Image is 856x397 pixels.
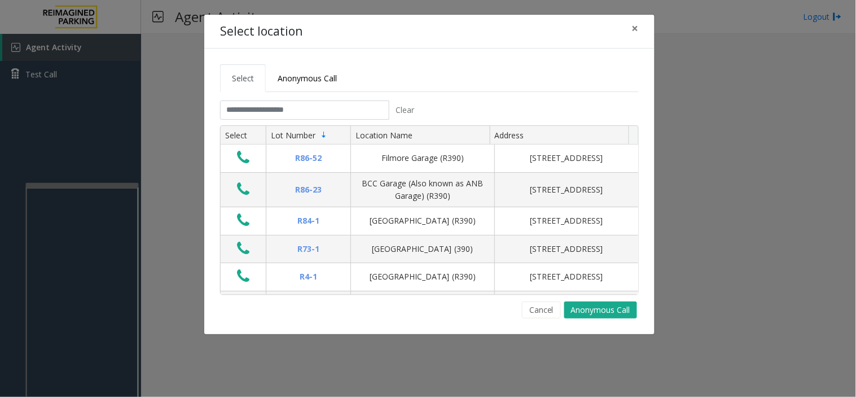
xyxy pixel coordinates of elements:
[358,215,488,227] div: [GEOGRAPHIC_DATA] (R390)
[273,152,344,164] div: R86-52
[502,215,631,227] div: [STREET_ADDRESS]
[273,215,344,227] div: R84-1
[502,152,631,164] div: [STREET_ADDRESS]
[358,271,488,283] div: [GEOGRAPHIC_DATA] (R390)
[358,177,488,203] div: BCC Garage (Also known as ANB Garage) (R390)
[624,15,647,42] button: Close
[358,243,488,255] div: [GEOGRAPHIC_DATA] (390)
[355,130,412,141] span: Location Name
[220,23,302,41] h4: Select location
[564,302,637,319] button: Anonymous Call
[502,271,631,283] div: [STREET_ADDRESS]
[319,130,328,139] span: Sortable
[273,243,344,255] div: R73-1
[389,101,421,120] button: Clear
[271,130,315,141] span: Lot Number
[221,126,638,294] div: Data table
[220,64,639,92] ul: Tabs
[273,271,344,283] div: R4-1
[221,126,266,145] th: Select
[232,73,254,84] span: Select
[273,184,344,196] div: R86-23
[495,130,524,141] span: Address
[502,184,631,196] div: [STREET_ADDRESS]
[632,20,639,36] span: ×
[522,302,561,319] button: Cancel
[502,243,631,255] div: [STREET_ADDRESS]
[358,152,488,164] div: Filmore Garage (R390)
[278,73,337,84] span: Anonymous Call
